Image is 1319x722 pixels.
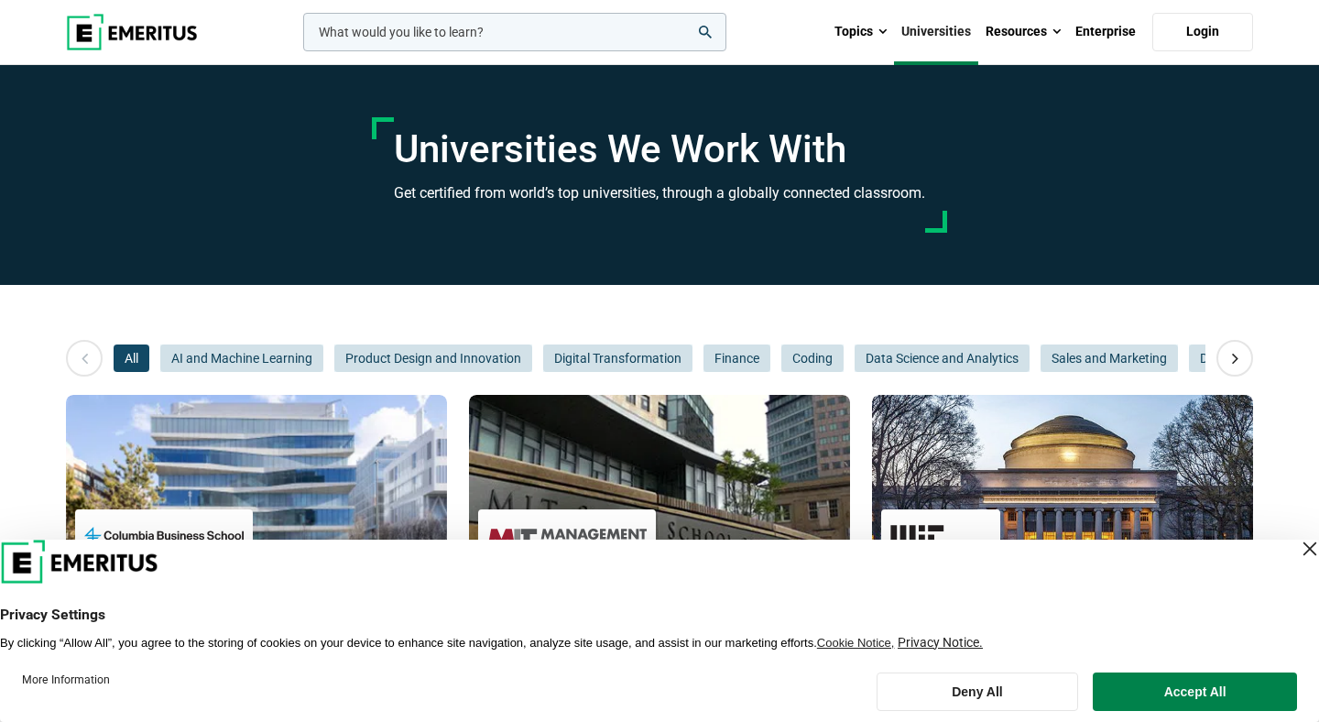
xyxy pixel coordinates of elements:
img: Columbia Business School Executive Education [84,519,244,560]
a: Universities We Work With MIT xPRO MIT xPRO [872,395,1253,603]
button: Data Science and Analytics [855,345,1030,372]
button: Product Design and Innovation [334,345,532,372]
a: Universities We Work With MIT Sloan Executive Education MIT [PERSON_NAME] Executive Education [469,395,850,603]
button: Digital Transformation [543,345,692,372]
button: Coding [781,345,844,372]
button: Sales and Marketing [1041,345,1178,372]
img: MIT xPRO [890,519,991,560]
a: Login [1152,13,1253,51]
img: Universities We Work With [469,395,850,578]
button: Finance [703,345,770,372]
button: AI and Machine Learning [160,345,323,372]
h1: Universities We Work With [394,126,925,172]
img: MIT Sloan Executive Education [487,519,647,560]
h3: Get certified from world’s top universities, through a globally connected classroom. [394,181,925,205]
button: Digital Marketing [1189,345,1307,372]
a: Universities We Work With Columbia Business School Executive Education Columbia Business School E... [66,395,447,603]
img: Universities We Work With [872,395,1253,578]
button: All [114,345,149,372]
img: Universities We Work With [66,395,447,578]
input: woocommerce-product-search-field-0 [303,13,726,51]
